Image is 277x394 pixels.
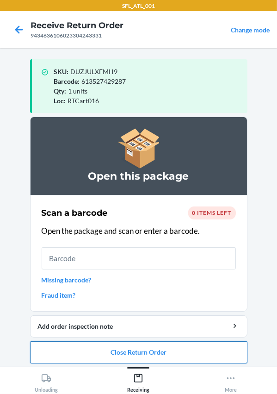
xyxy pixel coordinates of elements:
[42,207,108,219] h2: Scan a barcode
[31,31,123,40] div: 9434636106023304243331
[54,87,67,95] span: Qty :
[231,26,270,34] a: Change mode
[68,87,88,95] span: 1 units
[185,367,277,393] button: More
[38,321,240,331] div: Add order inspection note
[42,169,236,184] h3: Open this package
[82,77,126,85] span: 613527429287
[42,290,236,300] a: Fraud item?
[31,19,123,31] h4: Receive Return Order
[225,369,237,393] div: More
[122,2,155,10] p: SFL_ATL_001
[54,77,80,85] span: Barcode :
[42,275,236,285] a: Missing barcode?
[68,97,99,105] span: RTCart016
[54,97,66,105] span: Loc :
[42,225,236,237] p: Open the package and scan or enter a barcode.
[30,315,247,338] button: Add order inspection note
[54,68,69,75] span: SKU :
[192,209,232,216] span: 0 items left
[71,68,118,75] span: DUZJULXFMH9
[30,341,247,363] button: Close Return Order
[35,369,58,393] div: Unloading
[42,247,236,269] input: Barcode
[127,369,149,393] div: Receiving
[92,367,185,393] button: Receiving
